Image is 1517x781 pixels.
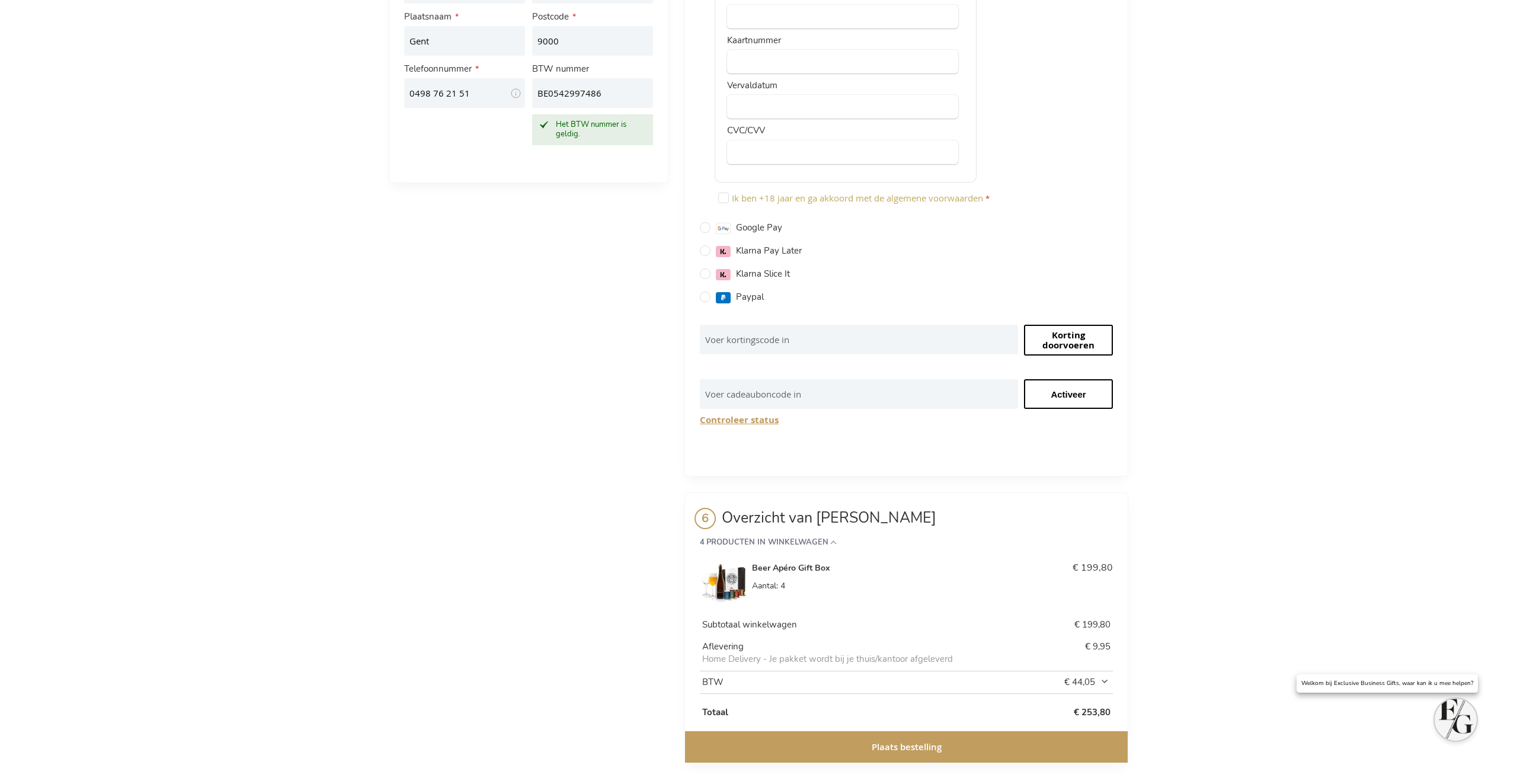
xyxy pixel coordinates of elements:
[700,538,705,546] span: 4
[1073,561,1113,574] span: € 199,80
[736,12,949,23] iframe: cardHolder input
[700,671,1041,693] th: BTW
[700,508,1113,538] span: Overzicht van [PERSON_NAME]
[752,562,990,574] strong: Beer Apéro Gift Box
[702,641,744,652] span: Aflevering
[532,11,569,23] span: Postcode
[872,741,942,753] span: Plaats bestelling
[1074,706,1110,718] span: € 253,80
[1085,641,1110,652] span: € 9,95
[700,415,779,425] button: Controleer status
[716,223,731,234] img: googlepay.svg
[727,34,781,46] label: Kaartnummer
[736,103,949,113] iframe: expiryDate input
[685,731,1128,763] button: Plaats bestelling
[727,124,765,136] label: CVC/CVV
[1042,329,1094,351] span: Korting doorvoeren
[702,706,728,718] strong: Totaal
[736,148,949,158] iframe: verificationCode input
[727,79,777,91] label: Vervaldatum
[716,269,731,280] img: klarnasliceit.svg
[736,291,764,303] span: Paypal
[780,580,785,591] span: 4
[532,63,589,75] span: BTW nummer
[702,653,1034,665] span: Home Delivery - Je pakket wordt bij je thuis/kantoor afgeleverd
[716,246,731,257] img: klarnapaylater.svg
[1047,676,1110,689] span: € 44,05
[732,192,983,204] span: Ik ben +18 jaar en ga akkoord met de algemene voorwaarden
[404,63,472,75] span: Telefoonnummer
[716,292,731,303] img: paypal.svg
[1024,379,1113,409] input: Activeer
[736,222,782,233] span: Google Pay
[700,614,1041,636] th: Subtotaal winkelwagen
[736,57,949,68] iframe: cardNumber input
[736,268,790,280] span: Klarna Slice It
[1074,619,1110,630] span: € 199,80
[700,559,746,605] img: Beer Apéro Gift Box
[404,11,452,23] span: Plaatsnaam
[752,580,776,591] span: Aantal
[736,245,802,257] span: Klarna Pay Later
[706,538,828,546] span: Producten in winkelwagen
[700,325,1018,354] input: Voer kortingscode in
[556,119,626,139] span: Het BTW nummer is geldig.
